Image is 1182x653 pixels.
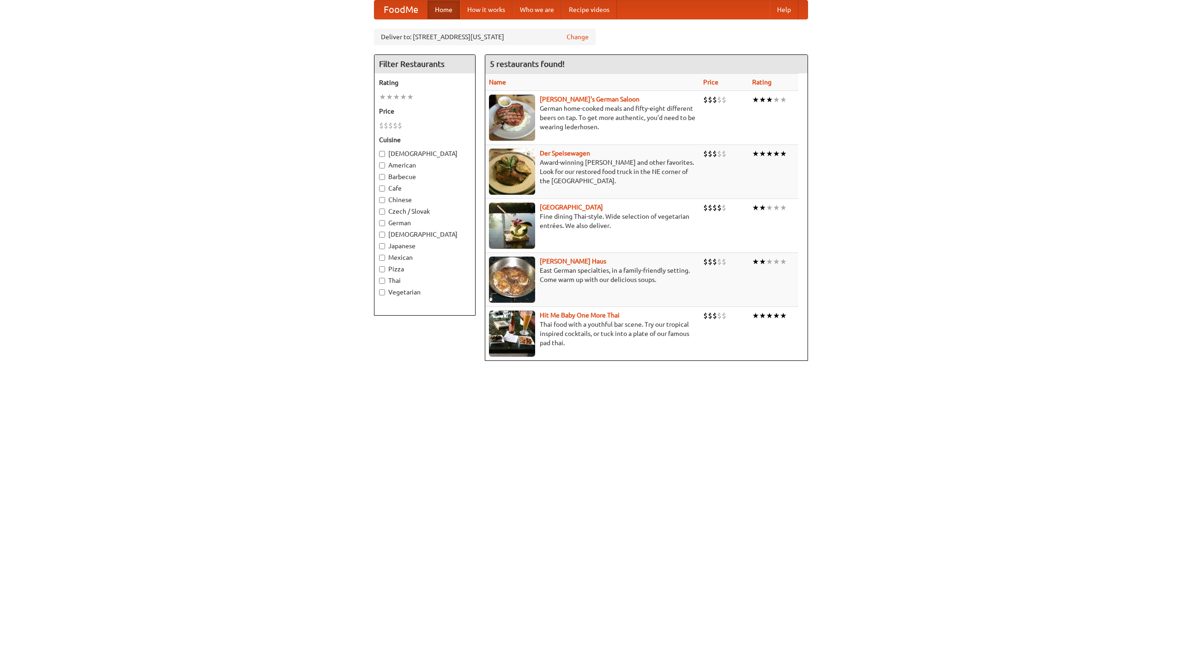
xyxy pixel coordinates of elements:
li: ★ [759,203,766,213]
li: ★ [773,95,780,105]
a: [PERSON_NAME]'s German Saloon [540,96,639,103]
a: Name [489,78,506,86]
label: Chinese [379,195,470,204]
input: Cafe [379,186,385,192]
li: ★ [766,95,773,105]
li: $ [722,203,726,213]
li: ★ [773,311,780,321]
ng-pluralize: 5 restaurants found! [490,60,565,68]
li: $ [717,95,722,105]
li: ★ [773,149,780,159]
label: Thai [379,276,470,285]
label: German [379,218,470,228]
li: ★ [752,95,759,105]
li: ★ [780,203,787,213]
li: $ [712,203,717,213]
li: ★ [393,92,400,102]
li: ★ [773,203,780,213]
li: ★ [759,149,766,159]
li: $ [722,257,726,267]
li: $ [708,257,712,267]
a: FoodMe [374,0,428,19]
li: $ [708,95,712,105]
li: $ [379,120,384,131]
li: ★ [379,92,386,102]
label: Cafe [379,184,470,193]
li: $ [708,149,712,159]
a: Home [428,0,460,19]
p: Thai food with a youthful bar scene. Try our tropical inspired cocktails, or tuck into a plate of... [489,320,696,347]
li: $ [384,120,388,131]
label: Japanese [379,241,470,251]
li: $ [722,149,726,159]
li: $ [712,95,717,105]
li: $ [708,203,712,213]
img: esthers.jpg [489,95,535,141]
p: East German specialties, in a family-friendly setting. Come warm up with our delicious soups. [489,266,696,284]
a: [GEOGRAPHIC_DATA] [540,204,603,211]
li: ★ [752,149,759,159]
input: German [379,220,385,226]
li: $ [712,257,717,267]
img: speisewagen.jpg [489,149,535,195]
li: ★ [759,311,766,321]
li: ★ [400,92,407,102]
li: ★ [780,149,787,159]
li: $ [393,120,398,131]
a: [PERSON_NAME] Haus [540,258,606,265]
img: satay.jpg [489,203,535,249]
li: ★ [752,257,759,267]
label: American [379,161,470,170]
p: Award-winning [PERSON_NAME] and other favorites. Look for our restored food truck in the NE corne... [489,158,696,186]
h5: Price [379,107,470,116]
li: ★ [752,203,759,213]
input: Mexican [379,255,385,261]
li: $ [703,257,708,267]
li: ★ [386,92,393,102]
label: Vegetarian [379,288,470,297]
input: American [379,162,385,168]
h5: Cuisine [379,135,470,144]
input: Vegetarian [379,289,385,295]
a: Der Speisewagen [540,150,590,157]
a: Recipe videos [561,0,617,19]
li: ★ [780,311,787,321]
label: [DEMOGRAPHIC_DATA] [379,149,470,158]
a: How it works [460,0,513,19]
li: ★ [759,95,766,105]
li: $ [388,120,393,131]
li: $ [717,257,722,267]
img: kohlhaus.jpg [489,257,535,303]
li: $ [703,95,708,105]
li: ★ [773,257,780,267]
input: Pizza [379,266,385,272]
h5: Rating [379,78,470,87]
label: Mexican [379,253,470,262]
a: Help [770,0,798,19]
li: $ [717,203,722,213]
p: German home-cooked meals and fifty-eight different beers on tap. To get more authentic, you'd nee... [489,104,696,132]
li: ★ [766,203,773,213]
li: $ [717,149,722,159]
label: Pizza [379,264,470,274]
input: Thai [379,278,385,284]
div: Deliver to: [STREET_ADDRESS][US_STATE] [374,29,596,45]
li: $ [703,149,708,159]
li: $ [703,203,708,213]
li: $ [703,311,708,321]
input: [DEMOGRAPHIC_DATA] [379,151,385,157]
input: Barbecue [379,174,385,180]
label: Barbecue [379,172,470,181]
li: ★ [407,92,414,102]
a: Price [703,78,718,86]
li: $ [712,311,717,321]
li: ★ [766,311,773,321]
li: $ [722,311,726,321]
li: $ [717,311,722,321]
a: Change [567,32,589,42]
a: Hit Me Baby One More Thai [540,312,620,319]
h4: Filter Restaurants [374,55,475,73]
